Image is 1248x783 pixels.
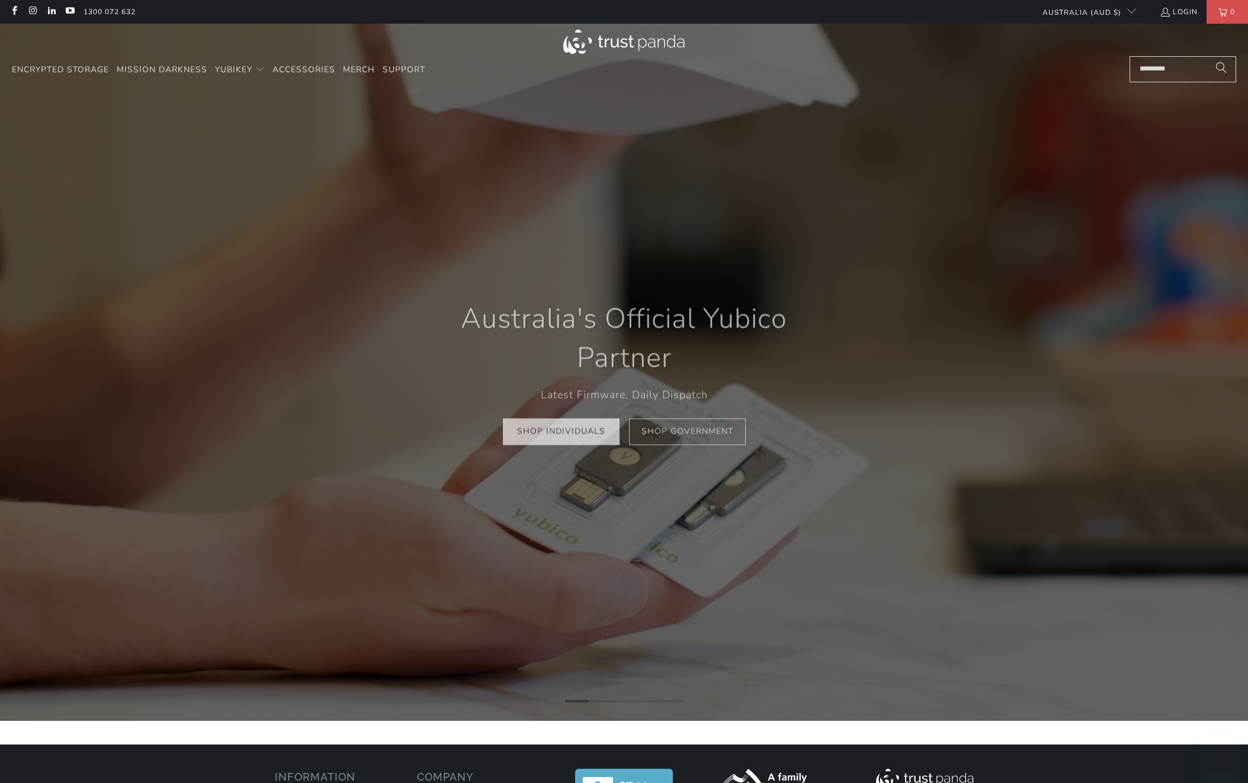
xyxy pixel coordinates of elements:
a: Support [383,56,425,84]
summary: YubiKey [215,56,265,84]
li: Page dot 2 [589,700,612,702]
h1: Australia's Official Yubico Partner [429,300,820,378]
a: Trust Panda Australia on YouTube [65,7,75,17]
p: Latest Firmware, Daily Dispatch [429,386,820,403]
a: Shop Individuals [503,418,620,445]
nav: Translation missing: en.navigation.header.main_nav [12,56,425,84]
iframe: Button to launch messaging window [1201,736,1239,774]
li: Page dot 5 [660,700,684,702]
span: Encrypted Storage [12,64,109,75]
span: Accessories [272,64,335,75]
a: Mission Darkness [117,56,207,84]
li: Page dot 4 [636,700,660,702]
a: Shop Government [629,418,746,445]
button: Search [1207,56,1236,82]
li: Page dot 3 [612,700,636,702]
a: Accessories [272,56,335,84]
a: Trust Panda Australia on Instagram [27,7,37,17]
a: Login [1160,5,1198,18]
a: 1300 072 632 [84,5,136,18]
a: Trust Panda Australia on Facebook [9,7,19,17]
span: Merch [343,64,375,75]
a: Merch [343,56,375,84]
span: YubiKey [215,64,252,75]
img: Trust Panda Australia [563,30,685,54]
span: Support [383,64,425,75]
li: Page dot 1 [565,700,589,702]
input: Search... [1130,56,1236,82]
a: Trust Panda Australia on LinkedIn [46,7,56,17]
span: Mission Darkness [117,64,207,75]
a: Encrypted Storage [12,56,109,84]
